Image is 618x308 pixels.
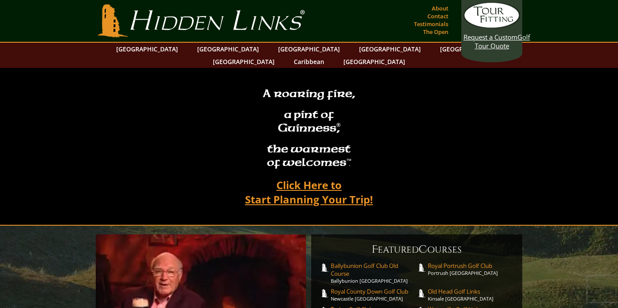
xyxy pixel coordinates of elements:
span: F [372,243,378,257]
a: Contact [425,10,450,22]
a: [GEOGRAPHIC_DATA] [193,43,263,55]
a: Request a CustomGolf Tour Quote [463,2,520,50]
span: C [419,243,427,257]
h6: eatured ourses [320,243,514,257]
a: Ballybunion Golf Club Old CourseBallybunion [GEOGRAPHIC_DATA] [331,262,417,284]
a: Royal Portrush Golf ClubPortrush [GEOGRAPHIC_DATA] [428,262,514,276]
a: About [430,2,450,14]
a: [GEOGRAPHIC_DATA] [112,43,182,55]
a: [GEOGRAPHIC_DATA] [274,43,344,55]
a: [GEOGRAPHIC_DATA] [355,43,425,55]
span: Royal County Down Golf Club [331,288,417,295]
a: The Open [421,26,450,38]
span: Ballybunion Golf Club Old Course [331,262,417,278]
span: Old Head Golf Links [428,288,514,295]
span: Request a Custom [463,33,517,41]
a: [GEOGRAPHIC_DATA] [436,43,506,55]
span: Royal Portrush Golf Club [428,262,514,270]
h2: A roaring fire, a pint of Guinness , the warmest of welcomesâ„¢. [257,83,361,175]
a: Testimonials [412,18,450,30]
a: [GEOGRAPHIC_DATA] [339,55,410,68]
a: Caribbean [289,55,329,68]
a: Click Here toStart Planning Your Trip! [236,175,382,210]
a: Royal County Down Golf ClubNewcastle [GEOGRAPHIC_DATA] [331,288,417,302]
a: Old Head Golf LinksKinsale [GEOGRAPHIC_DATA] [428,288,514,302]
a: [GEOGRAPHIC_DATA] [208,55,279,68]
